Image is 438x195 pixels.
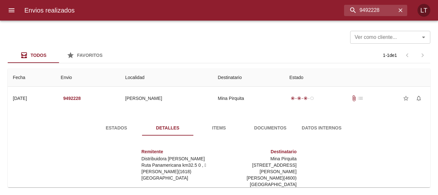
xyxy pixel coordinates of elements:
[248,124,292,132] span: Documentos
[351,95,357,102] span: Tiene documentos adjuntos
[304,96,307,100] span: radio_button_checked
[213,68,284,87] th: Destinatario
[91,120,347,136] div: Tabs detalle de guia
[310,96,314,100] span: radio_button_unchecked
[120,68,213,87] th: Localidad
[403,95,409,102] span: star_border
[412,92,425,105] button: Activar notificaciones
[416,95,422,102] span: notifications_none
[30,53,46,58] span: Todos
[4,3,19,18] button: menu
[300,124,343,132] span: Datos Internos
[146,124,190,132] span: Detalles
[55,68,120,87] th: Envio
[222,181,297,188] p: [GEOGRAPHIC_DATA]
[297,96,301,100] span: radio_button_checked
[290,95,315,102] div: En viaje
[417,4,430,17] div: LT
[419,33,428,42] button: Abrir
[400,92,412,105] button: Agregar a favoritos
[8,48,110,63] div: Tabs Envios
[400,52,415,58] span: Pagina anterior
[357,95,364,102] span: No tiene pedido asociado
[284,68,431,87] th: Estado
[222,175,297,181] p: [PERSON_NAME] ( 4600 )
[120,87,213,110] td: [PERSON_NAME]
[291,96,295,100] span: radio_button_checked
[141,168,216,175] p: [PERSON_NAME] ( 1618 )
[95,124,138,132] span: Estados
[63,94,81,102] em: 9492228
[141,175,216,181] p: [GEOGRAPHIC_DATA]
[77,53,103,58] span: Favoritos
[8,68,55,87] th: Fecha
[417,4,430,17] div: Abrir información de usuario
[141,148,216,155] h6: Remitente
[415,48,430,63] span: Pagina siguiente
[383,52,397,58] p: 1 - 1 de 1
[344,5,396,16] input: buscar
[24,5,75,15] h6: Envios realizados
[222,155,297,162] p: Mina Pirquita
[61,93,83,104] button: 9492228
[222,162,297,175] p: [STREET_ADDRESS][PERSON_NAME]
[197,124,241,132] span: Items
[141,162,216,168] p: Ruta Panamericana km32.5 0 ,  
[213,87,284,110] td: Mina Pirquita
[222,148,297,155] h6: Destinatario
[13,96,27,101] div: [DATE]
[141,155,216,162] p: Distribuidora [PERSON_NAME]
